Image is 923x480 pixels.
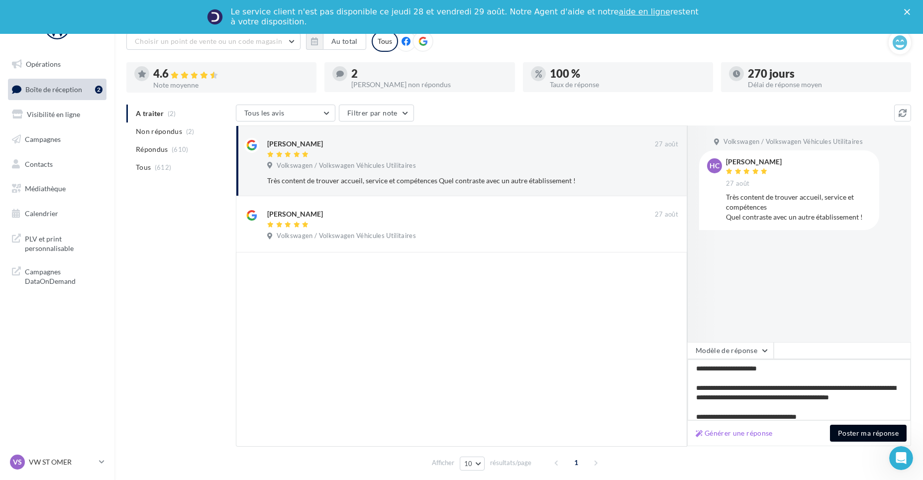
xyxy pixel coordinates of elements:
span: Boîte de réception [25,85,82,93]
span: Non répondus [136,126,182,136]
span: Campagnes DataOnDemand [25,265,103,286]
span: résultats/page [490,458,531,468]
div: Tous [372,31,398,52]
a: Calendrier [6,203,108,224]
button: Modèle de réponse [687,342,774,359]
span: HC [710,161,719,171]
div: Fermer [904,9,914,15]
button: 10 [460,457,485,471]
a: Contacts [6,154,108,175]
a: aide en ligne [618,7,670,16]
span: Volkswagen / Volkswagen Véhicules Utilitaires [723,137,863,146]
span: Calendrier [25,209,58,218]
span: Visibilité en ligne [27,110,80,119]
span: (612) [155,163,172,171]
span: 27 août [655,140,678,149]
button: Générer une réponse [692,427,777,439]
a: PLV et print personnalisable [6,228,108,257]
div: Délai de réponse moyen [748,81,903,88]
span: PLV et print personnalisable [25,232,103,253]
span: 27 août [726,179,749,188]
button: Au total [306,33,366,50]
a: Opérations [6,54,108,75]
a: Campagnes DataOnDemand [6,261,108,290]
div: 100 % [550,68,705,79]
span: Volkswagen / Volkswagen Véhicules Utilitaires [277,232,416,240]
span: Opérations [26,60,61,68]
img: Profile image for Service-Client [207,9,223,25]
span: (610) [172,145,189,153]
span: Contacts [25,159,53,168]
span: 1 [568,455,584,471]
a: VS VW ST OMER [8,453,106,472]
div: [PERSON_NAME] [267,209,323,219]
span: 10 [464,460,473,468]
span: Volkswagen / Volkswagen Véhicules Utilitaires [277,161,416,170]
button: Tous les avis [236,105,335,121]
div: [PERSON_NAME] [726,158,782,165]
span: 27 août [655,210,678,219]
div: 4.6 [153,68,308,80]
span: VS [13,457,22,467]
div: Le service client n'est pas disponible ce jeudi 28 et vendredi 29 août. Notre Agent d'aide et not... [231,7,701,27]
div: Taux de réponse [550,81,705,88]
span: Choisir un point de vente ou un code magasin [135,37,282,45]
a: Médiathèque [6,178,108,199]
div: Très content de trouver accueil, service et compétences Quel contraste avec un autre établissement ! [267,176,614,186]
div: [PERSON_NAME] non répondus [351,81,507,88]
button: Choisir un point de vente ou un code magasin [126,33,301,50]
span: Répondus [136,144,168,154]
span: Tous les avis [244,109,285,117]
p: VW ST OMER [29,457,95,467]
button: Poster ma réponse [830,425,907,442]
iframe: Intercom live chat [889,446,913,470]
a: Visibilité en ligne [6,104,108,125]
a: Campagnes [6,129,108,150]
div: 2 [95,86,103,94]
div: Très content de trouver accueil, service et compétences Quel contraste avec un autre établissement ! [726,192,871,222]
div: [PERSON_NAME] [267,139,323,149]
div: 2 [351,68,507,79]
button: Au total [323,33,366,50]
a: Boîte de réception2 [6,79,108,100]
button: Filtrer par note [339,105,414,121]
span: Campagnes [25,135,61,143]
span: (2) [186,127,195,135]
span: Médiathèque [25,184,66,193]
div: Note moyenne [153,82,308,89]
span: Afficher [432,458,454,468]
span: Tous [136,162,151,172]
div: 270 jours [748,68,903,79]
